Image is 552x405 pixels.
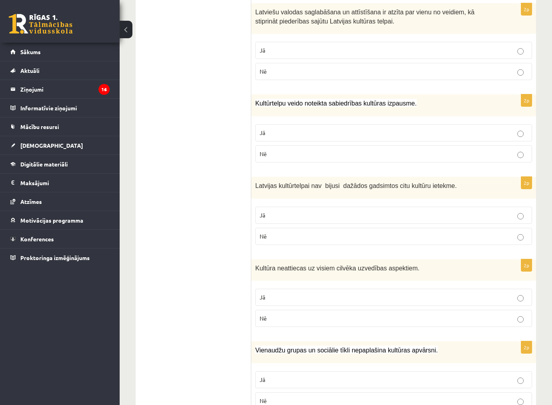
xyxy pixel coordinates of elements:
a: Rīgas 1. Tālmācības vidusskola [9,14,73,34]
p: 2p [521,3,532,16]
input: Nē [517,399,524,405]
span: Nē [260,315,267,322]
p: 2p [521,94,532,107]
a: Sākums [10,43,110,61]
input: Jā [517,213,524,219]
a: Motivācijas programma [10,211,110,229]
legend: Ziņojumi [20,80,110,98]
a: Maksājumi [10,174,110,192]
span: Jā [260,211,265,219]
input: Nē [517,234,524,241]
a: Aktuāli [10,61,110,80]
span: Jā [260,47,265,54]
a: Digitālie materiāli [10,155,110,173]
span: Motivācijas programma [20,217,83,224]
input: Nē [517,69,524,76]
a: Konferences [10,230,110,248]
a: Atzīmes [10,192,110,211]
input: Jā [517,378,524,384]
span: Mācību resursi [20,123,59,130]
span: Nē [260,397,267,404]
a: Mācību resursi [10,117,110,136]
a: Informatīvie ziņojumi [10,99,110,117]
span: Latvijas kultūrtelpai nav bijusi dažādos gadsimtos citu kultūru ietekme. [255,182,457,189]
p: 2p [521,176,532,189]
span: Nē [260,150,267,157]
input: Jā [517,295,524,301]
span: Nē [260,233,267,240]
span: Nē [260,68,267,75]
span: Atzīmes [20,198,42,205]
span: Kultūrtelpu veido noteikta sabiedrības kultūras izpausme. [255,100,417,107]
p: 2p [521,341,532,354]
span: Sākums [20,48,41,55]
legend: Informatīvie ziņojumi [20,99,110,117]
i: 16 [99,84,110,95]
span: [DEMOGRAPHIC_DATA] [20,142,83,149]
a: [DEMOGRAPHIC_DATA] [10,136,110,155]
input: Jā [517,131,524,137]
span: Jā [260,129,265,136]
input: Jā [517,48,524,55]
a: Ziņojumi16 [10,80,110,98]
span: Digitālie materiāli [20,160,68,168]
span: Kultūra neattiecas uz visiem cilvēka uzvedības aspektiem. [255,265,420,272]
span: Konferences [20,235,54,243]
span: Aktuāli [20,67,39,74]
legend: Maksājumi [20,174,110,192]
input: Nē [517,152,524,158]
p: 2p [521,259,532,272]
span: Proktoringa izmēģinājums [20,254,90,261]
span: Jā [260,293,265,301]
a: Proktoringa izmēģinājums [10,248,110,267]
span: Vienaudžu grupas un sociālie tīkli nepaplašina kultūras apvārsni. [255,347,438,354]
span: Jā [260,376,265,383]
input: Nē [517,316,524,323]
span: Latviešu valodas saglabāšana un attīstīšana ir atzīta par vienu no veidiem, kā stiprināt piederīb... [255,9,475,25]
